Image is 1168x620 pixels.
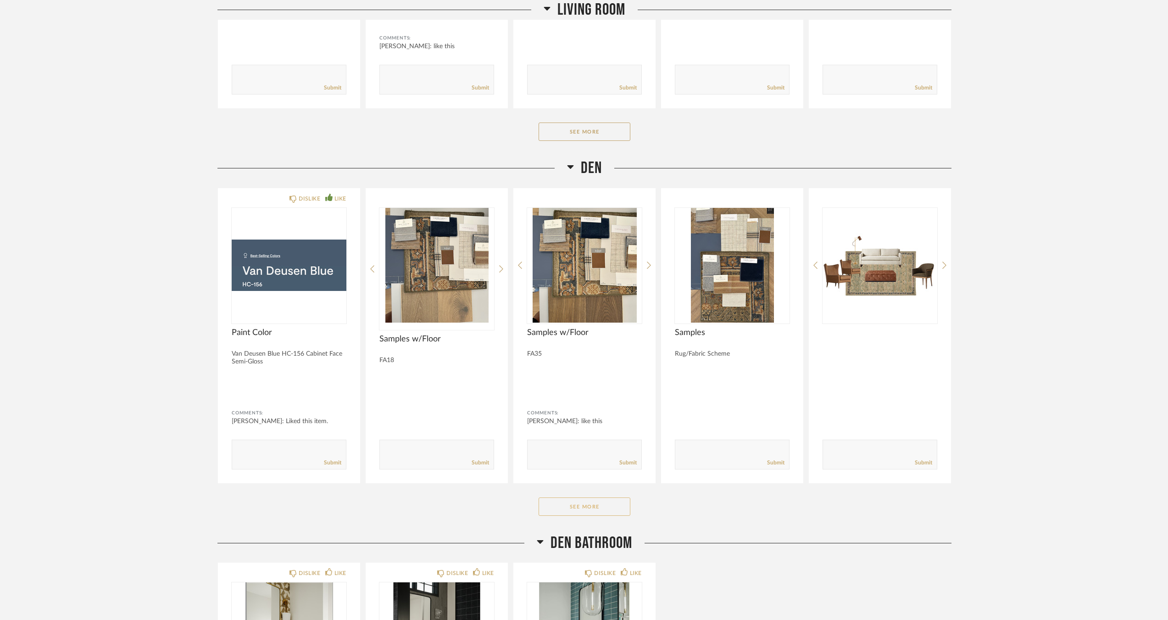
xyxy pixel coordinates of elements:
[299,569,320,578] div: DISLIKE
[334,194,346,203] div: LIKE
[539,123,630,141] button: See More
[527,408,642,418] div: Comments:
[581,158,602,178] span: Den
[915,84,932,92] a: Submit
[823,208,937,323] img: undefined
[446,569,468,578] div: DISLIKE
[299,194,320,203] div: DISLIKE
[334,569,346,578] div: LIKE
[630,569,642,578] div: LIKE
[324,84,341,92] a: Submit
[915,459,932,467] a: Submit
[232,417,346,426] div: [PERSON_NAME]: Liked this item.
[472,84,489,92] a: Submit
[379,357,494,364] div: FA18
[619,84,637,92] a: Submit
[472,459,489,467] a: Submit
[379,208,494,323] img: undefined
[539,497,630,516] button: See More
[324,459,341,467] a: Submit
[767,84,784,92] a: Submit
[379,42,494,51] div: [PERSON_NAME]: like this
[675,350,790,358] div: Rug/Fabric Scheme
[767,459,784,467] a: Submit
[232,208,346,323] img: undefined
[379,208,494,323] div: 0
[527,417,642,426] div: [PERSON_NAME]: like this
[232,328,346,338] span: Paint Color
[232,408,346,418] div: Comments:
[232,350,346,366] div: Van Deusen Blue HC-156 Cabinet Face Semi-Gloss
[527,208,642,323] img: undefined
[379,34,494,43] div: Comments:
[675,208,790,323] img: undefined
[619,459,637,467] a: Submit
[482,569,494,578] div: LIKE
[527,328,642,338] span: Samples w/Floor
[675,328,790,338] span: Samples
[527,350,642,358] div: FA35
[594,569,616,578] div: DISLIKE
[551,533,632,553] span: Den Bathroom
[379,334,494,344] span: Samples w/Floor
